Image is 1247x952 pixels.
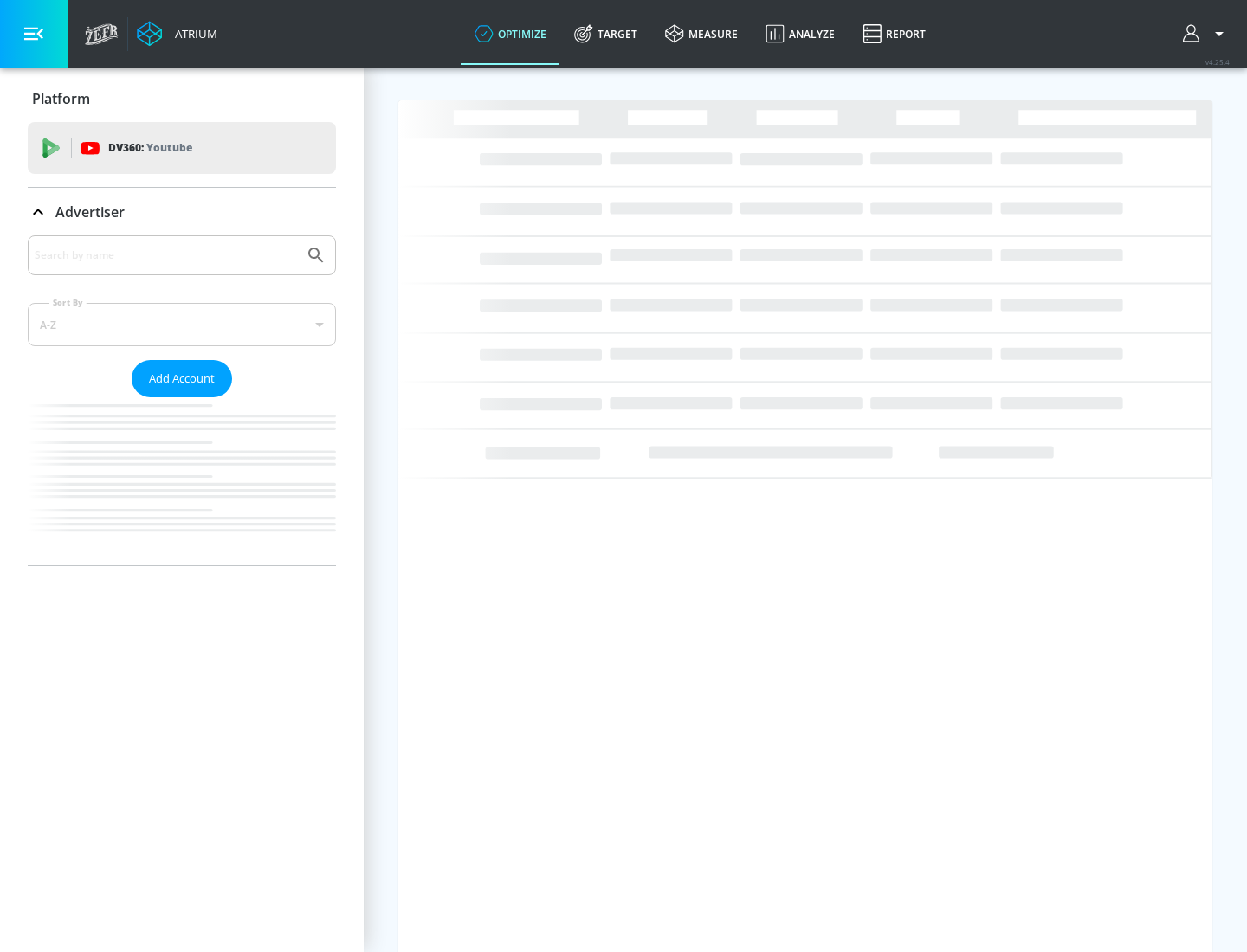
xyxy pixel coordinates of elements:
a: optimize [461,3,560,65]
span: v 4.25.4 [1205,57,1230,67]
a: Analyze [752,3,849,65]
label: Sort By [49,297,87,308]
nav: list of Advertiser [28,397,336,565]
button: Add Account [132,360,232,397]
div: Advertiser [28,188,336,236]
p: Youtube [146,138,192,157]
div: A-Z [28,303,336,346]
span: Add Account [149,369,215,389]
div: DV360: Youtube [28,122,336,174]
p: Platform [32,89,90,108]
p: DV360: [108,138,192,158]
a: Target [560,3,651,65]
div: Platform [28,74,336,123]
input: Search by name [35,244,297,267]
div: Advertiser [28,235,336,565]
a: measure [651,3,752,65]
a: Report [849,3,940,65]
p: Advertiser [55,203,125,222]
a: Atrium [137,21,217,47]
div: Atrium [168,26,217,42]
